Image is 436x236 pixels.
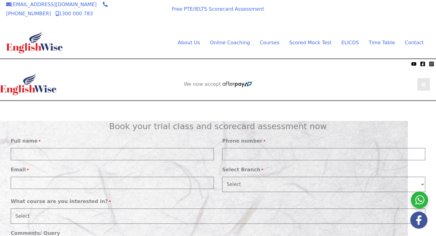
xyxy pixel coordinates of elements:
[429,61,434,67] a: Instagram
[329,8,424,20] a: AI SCORED PTE SOFTWARE REGISTER FOR FREE SOFTWARE TRIAL
[222,81,252,87] img: Afterpay-Logo
[6,31,63,53] img: cropped-ew-logo
[133,18,150,21] img: Afterpay-Logo
[341,40,359,45] span: ELICOS
[11,121,425,132] h2: Book your trial class and scorecard assessment now
[173,38,205,47] a: About UsMenu Toggle
[165,101,272,121] aside: Header Widget 1
[181,81,255,88] aside: Header Widget 2
[420,61,425,67] a: Facebook
[11,136,41,146] label: Full name
[364,38,400,47] a: Time TableMenu Toggle
[260,40,279,45] span: Courses
[323,3,430,23] aside: Header Widget 1
[172,6,264,12] a: Free PTE/IELTS Scorecard Assessment
[369,40,395,45] span: Time Table
[400,38,424,47] a: Contact
[3,61,35,67] span: We now accept
[410,212,427,229] img: white-facebook.png
[205,38,255,47] a: Online CoachingMenu Toggle
[171,106,266,118] a: AI SCORED PTE SOFTWARE REGISTER FOR FREE SOFTWARE TRIAL
[336,38,364,47] a: ELICOS
[11,165,29,174] label: Email
[284,38,336,47] a: Scored Mock TestMenu Toggle
[405,40,424,45] span: Contact
[411,61,416,67] a: YouTube
[56,11,93,16] a: 1300 000 783
[163,38,424,47] nav: Site Navigation: Main Menu
[222,136,266,146] label: Phone number
[126,4,156,16] span: We now accept
[6,2,97,7] a: [EMAIL_ADDRESS][DOMAIN_NAME]
[255,38,284,47] a: CoursesMenu Toggle
[289,40,331,45] span: Scored Mock Test
[37,62,54,66] img: Afterpay-Logo
[210,40,250,45] span: Online Coaching
[184,81,221,87] span: We now accept
[222,165,263,174] label: Select Branch
[6,2,108,16] a: [PHONE_NUMBER]
[178,40,200,45] span: About Us
[11,197,111,206] label: What course are you interested in?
